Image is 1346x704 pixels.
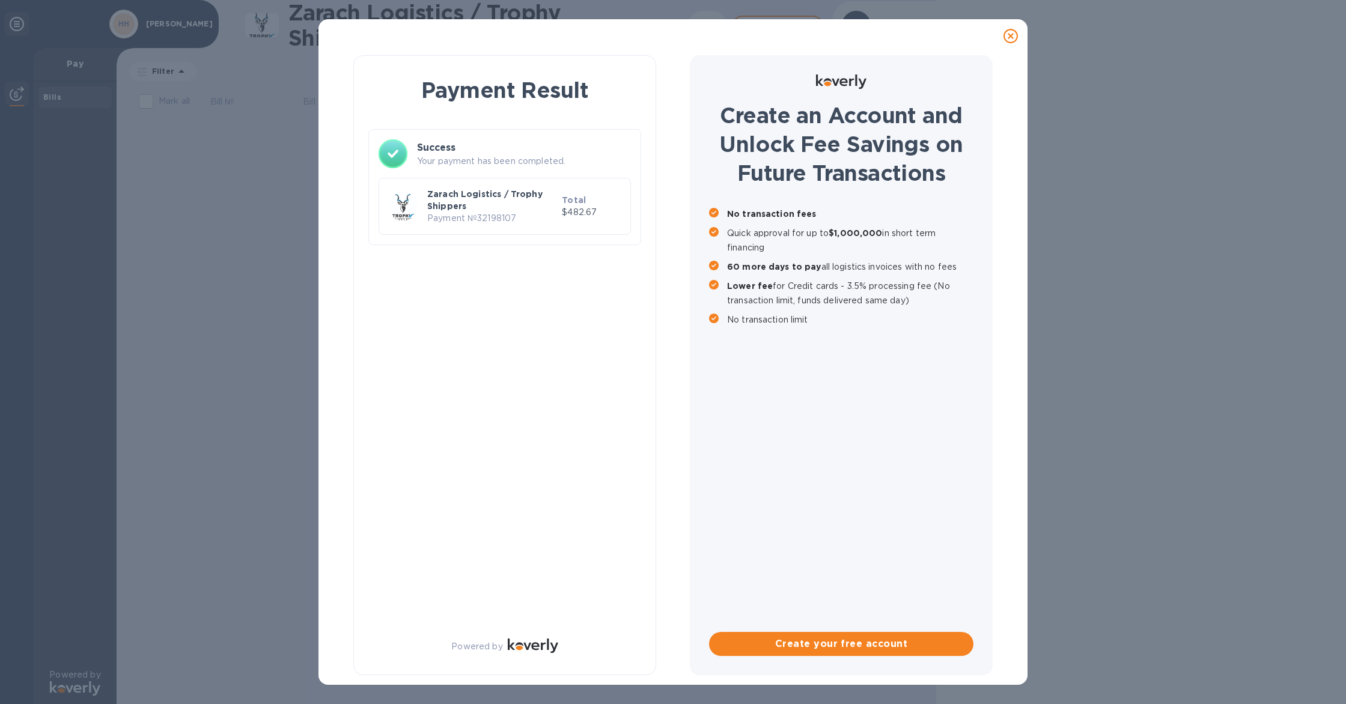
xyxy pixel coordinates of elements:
img: Logo [816,74,866,89]
button: Create your free account [709,632,973,656]
b: 60 more days to pay [727,262,821,272]
p: $482.67 [562,206,621,219]
p: for Credit cards - 3.5% processing fee (No transaction limit, funds delivered same day) [727,279,973,308]
p: Quick approval for up to in short term financing [727,226,973,255]
h3: Success [417,141,631,155]
p: Your payment has been completed. [417,155,631,168]
h1: Payment Result [373,75,636,105]
p: all logistics invoices with no fees [727,259,973,274]
img: Logo [508,639,558,653]
h1: Create an Account and Unlock Fee Savings on Future Transactions [709,101,973,187]
p: Powered by [451,640,502,653]
p: No transaction limit [727,312,973,327]
b: Lower fee [727,281,773,291]
span: Create your free account [719,637,964,651]
p: Payment № 32198107 [427,212,557,225]
b: Total [562,195,586,205]
b: $1,000,000 [829,228,882,238]
b: No transaction fees [727,209,817,219]
p: Zarach Logistics / Trophy Shippers [427,188,557,212]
